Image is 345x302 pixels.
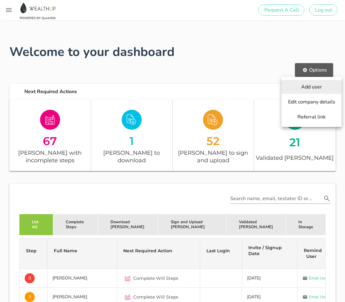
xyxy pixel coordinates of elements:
td: [PERSON_NAME] [48,269,117,288]
span: 0 [28,273,31,283]
div: Complete Steps [53,214,98,235]
span: Complete Will Steps [133,275,178,281]
div: 1 [91,136,172,146]
div: Next Required Actions [19,84,336,100]
div: [PERSON_NAME] with incomplete steps [9,149,91,164]
div: 67 [9,136,91,146]
span: Step [26,248,37,254]
div: Validated [PERSON_NAME] [226,214,286,235]
th: Next Required Action: Not sorted. Activate to sort ascending. [117,239,200,269]
a: Email User [302,275,328,281]
th: Full Name: Not sorted. Activate to sort ascending. [48,239,117,269]
button: Search name, email, testator ID or ID number appended action [321,194,332,203]
span: Last Login [206,248,230,254]
span: Remind User [304,248,322,259]
div: [PERSON_NAME] to sign and upload [173,149,254,164]
span: Options [301,67,327,73]
span: Email User [309,294,328,300]
th: Invite / Signup Date: Not sorted. Activate to sort ascending. [242,239,298,269]
th: Remind User [297,239,325,269]
span: Edit company details [288,98,335,105]
span: Complete Will Steps [133,294,178,300]
div: Validated [PERSON_NAME] [254,153,336,164]
a: Email User [302,294,328,300]
th: Last Login: Not sorted. Activate to sort ascending. [200,239,242,269]
span: Add user [288,83,335,90]
button: Options [295,63,333,77]
button: Log out [309,4,337,16]
h1: Welcome to your dashboard [9,43,336,61]
button: Referral link [282,110,342,124]
div: [PERSON_NAME] to download [91,149,172,164]
span: Next Required Action [123,248,172,254]
span: Invite / Signup Date [248,245,282,256]
div: List All [19,214,53,235]
button: Request A Call [258,4,304,16]
div: Download [PERSON_NAME] [98,214,158,235]
button: Edit company details [282,95,342,109]
span: [DATE] [247,275,261,281]
span: Log out [315,7,332,13]
span: Email User [309,275,328,281]
div: 52 [173,136,254,146]
img: Wealthup Fiduciary (Pty) Ltd logo [19,2,57,14]
a: Add user [282,80,342,94]
span: Request A Call [264,7,299,13]
span: [DATE] [247,294,261,300]
div: In Storage [286,214,326,235]
span: POWERED BY QuickWill [19,16,57,21]
span: 3 [28,292,31,302]
span: Referral link [288,113,335,120]
div: Sign and Upload [PERSON_NAME] [158,214,226,235]
span: Full Name [54,248,77,254]
div: 21 [254,136,336,149]
th: Step: Not sorted. Activate to sort ascending. [20,239,48,269]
